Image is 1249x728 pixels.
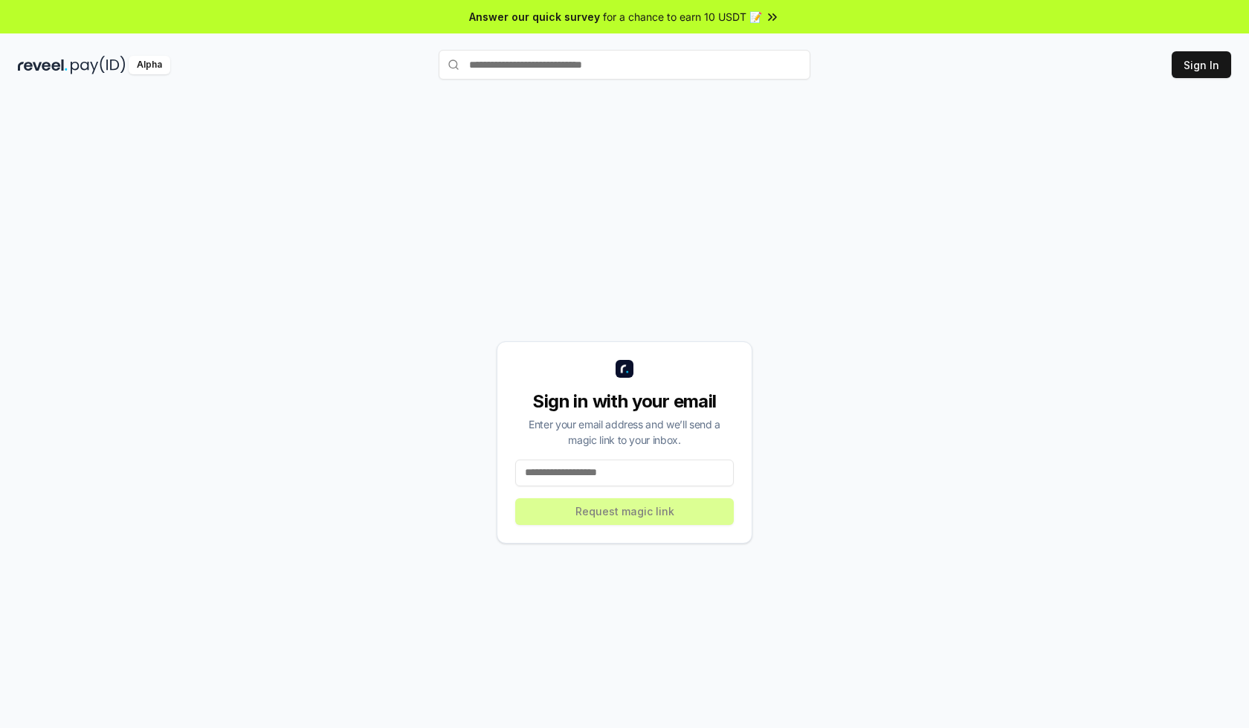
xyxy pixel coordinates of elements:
[603,9,762,25] span: for a chance to earn 10 USDT 📝
[129,56,170,74] div: Alpha
[71,56,126,74] img: pay_id
[515,416,734,448] div: Enter your email address and we’ll send a magic link to your inbox.
[515,390,734,413] div: Sign in with your email
[1172,51,1231,78] button: Sign In
[616,360,633,378] img: logo_small
[18,56,68,74] img: reveel_dark
[469,9,600,25] span: Answer our quick survey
